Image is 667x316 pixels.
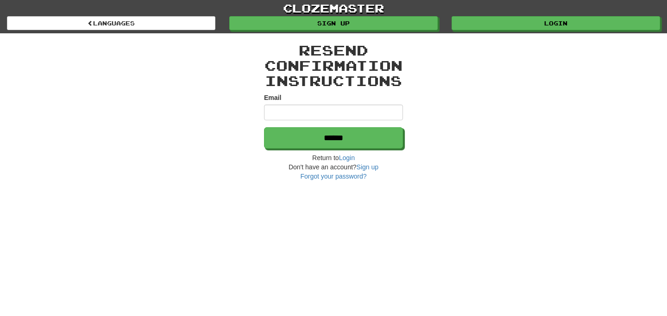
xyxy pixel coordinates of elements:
[264,93,281,102] label: Email
[229,16,438,30] a: Sign up
[264,153,403,181] div: Return to Don't have an account?
[357,163,378,171] a: Sign up
[300,173,366,180] a: Forgot your password?
[339,154,355,161] a: Login
[7,16,215,30] a: Languages
[452,16,660,30] a: Login
[264,43,403,88] h2: Resend confirmation instructions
